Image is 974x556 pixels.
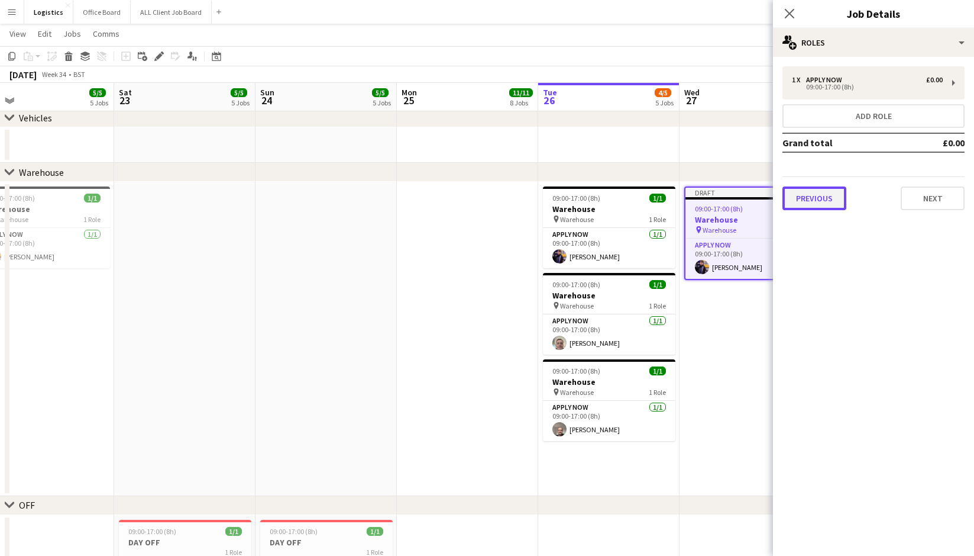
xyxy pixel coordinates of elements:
[792,76,806,84] div: 1 x
[543,273,675,355] app-job-card: 09:00-17:00 (8h)1/1Warehouse Warehouse1 RoleAPPLY NOW1/109:00-17:00 (8h)[PERSON_NAME]
[400,94,417,107] span: 25
[270,527,318,536] span: 09:00-17:00 (8h)
[543,228,675,268] app-card-role: APPLY NOW1/109:00-17:00 (8h)[PERSON_NAME]
[908,133,965,152] td: £0.00
[89,88,106,97] span: 5/5
[543,401,675,441] app-card-role: APPLY NOW1/109:00-17:00 (8h)[PERSON_NAME]
[552,280,600,289] span: 09:00-17:00 (8h)
[782,133,908,152] td: Grand total
[9,69,37,81] div: [DATE]
[806,76,847,84] div: APPLY NOW
[649,367,666,375] span: 1/1
[541,94,557,107] span: 26
[19,499,35,511] div: OFF
[373,98,391,107] div: 5 Jobs
[543,359,675,441] app-job-card: 09:00-17:00 (8h)1/1Warehouse Warehouse1 RoleAPPLY NOW1/109:00-17:00 (8h)[PERSON_NAME]
[649,215,666,224] span: 1 Role
[782,187,846,210] button: Previous
[9,28,26,39] span: View
[685,188,816,197] div: Draft
[684,87,700,98] span: Wed
[509,88,533,97] span: 11/11
[543,204,675,214] h3: Warehouse
[543,187,675,268] app-job-card: 09:00-17:00 (8h)1/1Warehouse Warehouse1 RoleAPPLY NOW1/109:00-17:00 (8h)[PERSON_NAME]
[131,1,212,24] button: ALL Client Job Board
[231,88,247,97] span: 5/5
[560,215,594,224] span: Warehouse
[33,26,56,41] a: Edit
[655,88,671,97] span: 4/5
[685,239,816,279] app-card-role: APPLY NOW1/109:00-17:00 (8h)[PERSON_NAME]
[655,98,674,107] div: 5 Jobs
[117,94,132,107] span: 23
[225,527,242,536] span: 1/1
[543,314,675,355] app-card-role: APPLY NOW1/109:00-17:00 (8h)[PERSON_NAME]
[684,187,817,280] app-job-card: Draft09:00-17:00 (8h)1/1Warehouse Warehouse1 RoleAPPLY NOW1/109:00-17:00 (8h)[PERSON_NAME]
[782,104,965,128] button: Add role
[5,26,31,41] a: View
[901,187,965,210] button: Next
[63,28,81,39] span: Jobs
[38,28,51,39] span: Edit
[543,87,557,98] span: Tue
[260,87,274,98] span: Sun
[682,94,700,107] span: 27
[560,388,594,397] span: Warehouse
[510,98,532,107] div: 8 Jobs
[773,28,974,57] div: Roles
[258,94,274,107] span: 24
[649,301,666,310] span: 1 Role
[231,98,250,107] div: 5 Jobs
[649,388,666,397] span: 1 Role
[367,527,383,536] span: 1/1
[926,76,943,84] div: £0.00
[649,280,666,289] span: 1/1
[90,98,108,107] div: 5 Jobs
[84,194,101,203] span: 1/1
[703,226,736,234] span: Warehouse
[773,6,974,21] h3: Job Details
[552,194,600,203] span: 09:00-17:00 (8h)
[39,70,69,79] span: Week 34
[543,377,675,387] h3: Warehouse
[59,26,86,41] a: Jobs
[93,28,119,39] span: Comms
[73,70,85,79] div: BST
[119,87,132,98] span: Sat
[685,214,816,225] h3: Warehouse
[649,194,666,203] span: 1/1
[792,84,943,90] div: 09:00-17:00 (8h)
[260,537,393,548] h3: DAY OFF
[88,26,124,41] a: Comms
[402,87,417,98] span: Mon
[19,112,52,124] div: Vehicles
[560,301,594,310] span: Warehouse
[83,215,101,224] span: 1 Role
[24,1,73,24] button: Logistics
[119,537,251,548] h3: DAY OFF
[128,527,176,536] span: 09:00-17:00 (8h)
[372,88,389,97] span: 5/5
[695,204,743,213] span: 09:00-17:00 (8h)
[552,367,600,375] span: 09:00-17:00 (8h)
[73,1,131,24] button: Office Board
[543,290,675,301] h3: Warehouse
[19,166,64,178] div: Warehouse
